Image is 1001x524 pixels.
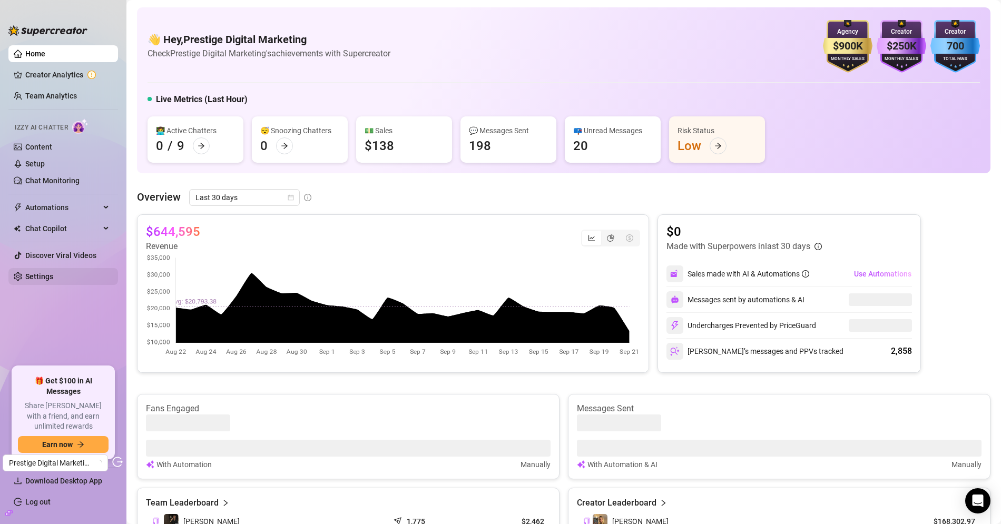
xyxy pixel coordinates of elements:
span: dollar-circle [626,234,633,242]
img: logo-BBDzfeDw.svg [8,25,87,36]
div: 0 [156,137,163,154]
span: loading [96,460,102,466]
div: 💬 Messages Sent [469,125,548,136]
span: right [660,497,667,509]
img: svg%3e [671,295,679,304]
span: Use Automations [854,270,911,278]
img: Chat Copilot [14,225,21,232]
span: Prestige Digital Marketing [9,455,102,471]
span: calendar [288,194,294,201]
img: svg%3e [577,459,585,470]
div: Creator [877,27,926,37]
span: info-circle [802,270,809,278]
article: $0 [666,223,822,240]
span: download [14,477,22,485]
h5: Live Metrics (Last Hour) [156,93,248,106]
div: $900K [823,38,872,54]
article: Overview [137,189,181,205]
span: arrow-right [281,142,288,150]
div: segmented control [581,230,640,246]
span: info-circle [814,243,822,250]
div: 9 [177,137,184,154]
div: 2,858 [891,345,912,358]
span: Izzy AI Chatter [15,123,68,133]
div: Risk Status [678,125,757,136]
div: Sales made with AI & Automations [688,268,809,280]
div: Monthly Sales [877,56,926,63]
a: Setup [25,160,45,168]
article: Fans Engaged [146,403,551,414]
div: [PERSON_NAME]’s messages and PPVs tracked [666,343,843,360]
article: With Automation & AI [587,459,657,470]
span: thunderbolt [14,203,22,212]
h4: 👋 Hey, Prestige Digital Marketing [148,32,390,47]
article: $644,595 [146,223,200,240]
span: arrow-right [714,142,722,150]
div: 700 [930,38,980,54]
article: Manually [521,459,551,470]
div: 198 [469,137,491,154]
article: Check Prestige Digital Marketing's achievements with Supercreator [148,47,390,60]
article: Creator Leaderboard [577,497,656,509]
img: svg%3e [670,347,680,356]
span: Last 30 days [195,190,293,205]
img: purple-badge-B9DA21FR.svg [877,20,926,73]
span: logout [112,457,123,467]
img: svg%3e [670,321,680,330]
a: Creator Analytics exclamation-circle [25,66,110,83]
img: gold-badge-CigiZidd.svg [823,20,872,73]
article: Made with Superpowers in last 30 days [666,240,810,253]
a: Log out [25,498,51,506]
button: Use Automations [853,265,912,282]
span: Automations [25,199,100,216]
button: Earn nowarrow-right [18,436,109,453]
span: arrow-right [77,441,84,448]
span: Share [PERSON_NAME] with a friend, and earn unlimited rewards [18,401,109,432]
span: info-circle [304,194,311,201]
a: Home [25,50,45,58]
div: 20 [573,137,588,154]
div: $138 [365,137,394,154]
span: 🎁 Get $100 in AI Messages [18,376,109,397]
div: Creator [930,27,980,37]
article: With Automation [156,459,212,470]
div: 😴 Snoozing Chatters [260,125,339,136]
span: Chat Copilot [25,220,100,237]
div: Messages sent by automations & AI [666,291,804,308]
span: Download Desktop App [25,477,102,485]
a: Content [25,143,52,151]
div: Open Intercom Messenger [965,488,990,513]
article: Messages Sent [577,403,982,414]
article: Manually [951,459,982,470]
a: Team Analytics [25,92,77,100]
img: AI Chatter [72,118,89,134]
article: Team Leaderboard [146,497,219,509]
div: 0 [260,137,268,154]
a: Settings [25,272,53,281]
span: build [5,509,13,517]
span: Earn now [42,440,73,449]
a: Chat Monitoring [25,176,80,185]
div: Monthly Sales [823,56,872,63]
img: blue-badge-DgoSNQY1.svg [930,20,980,73]
div: 👩‍💻 Active Chatters [156,125,235,136]
span: line-chart [588,234,595,242]
div: Undercharges Prevented by PriceGuard [666,317,816,334]
div: $250K [877,38,926,54]
a: Discover Viral Videos [25,251,96,260]
div: 💵 Sales [365,125,444,136]
span: arrow-right [198,142,205,150]
span: right [222,497,229,509]
img: svg%3e [670,269,680,279]
div: Total Fans [930,56,980,63]
span: pie-chart [607,234,614,242]
div: Agency [823,27,872,37]
article: Revenue [146,240,200,253]
img: svg%3e [146,459,154,470]
div: 📪 Unread Messages [573,125,652,136]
